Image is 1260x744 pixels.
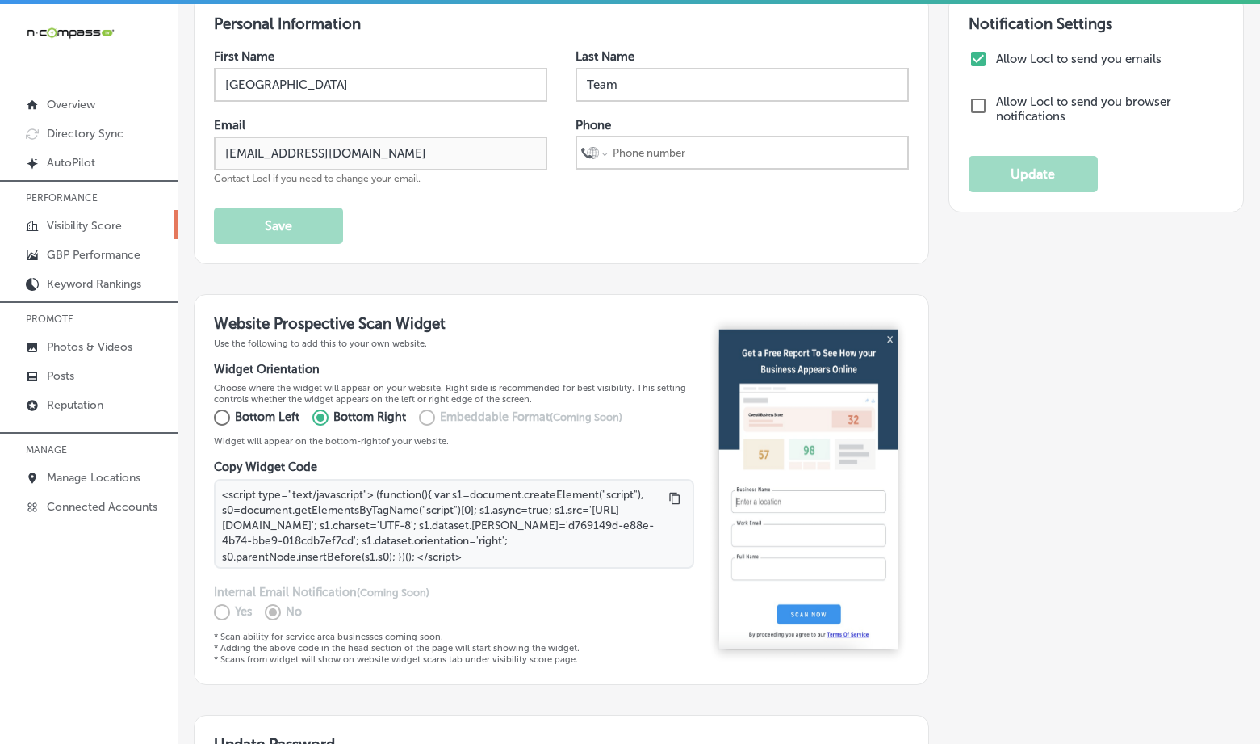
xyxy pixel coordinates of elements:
[47,398,103,412] p: Reputation
[47,277,141,291] p: Keyword Rankings
[47,219,122,233] p: Visibility Score
[26,25,115,40] img: 660ab0bf-5cc7-4cb8-ba1c-48b5ae0f18e60NCTV_CLogo_TV_Black_-500x88.png
[47,156,95,170] p: AutoPilot
[47,340,132,354] p: Photos & Videos
[47,369,74,383] p: Posts
[47,500,157,514] p: Connected Accounts
[47,98,95,111] p: Overview
[47,248,140,262] p: GBP Performance
[47,471,140,485] p: Manage Locations
[665,489,684,508] button: Copy to clipboard
[47,127,123,141] p: Directory Sync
